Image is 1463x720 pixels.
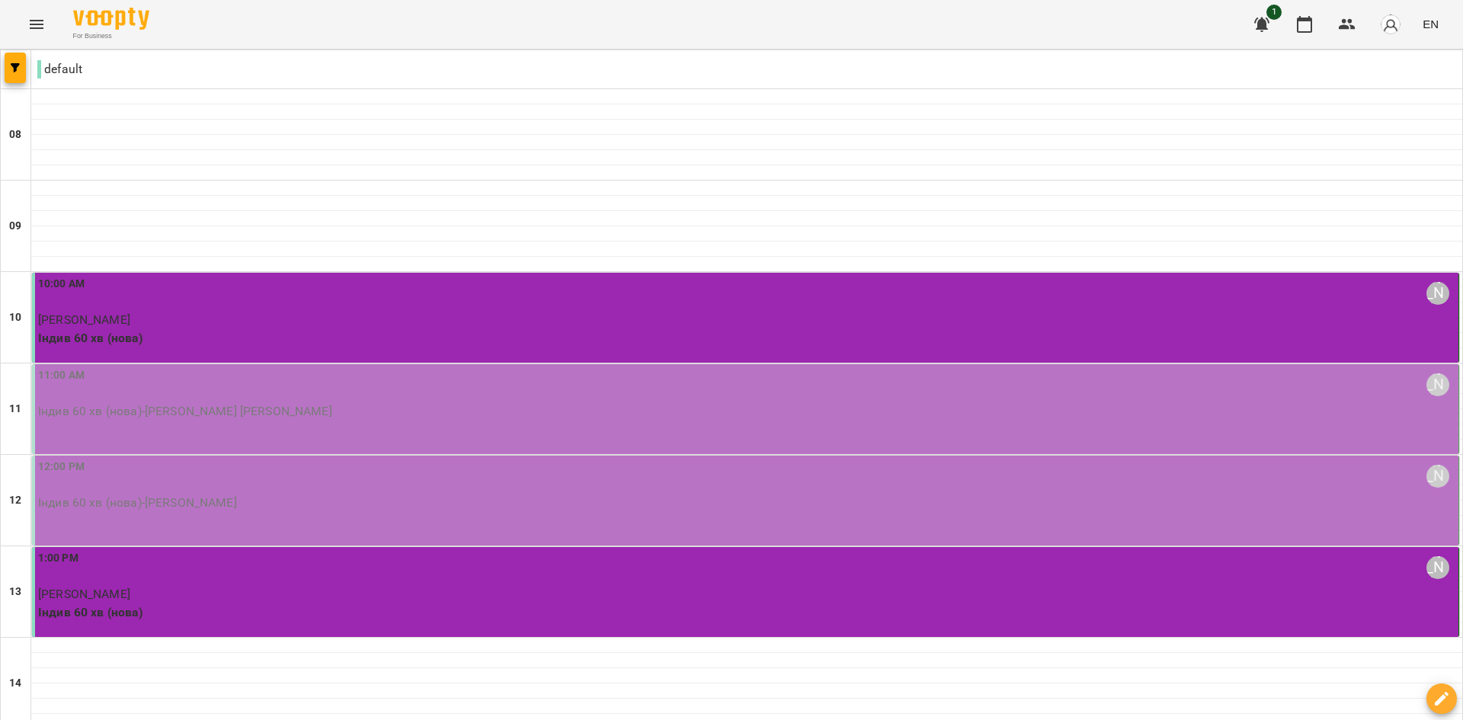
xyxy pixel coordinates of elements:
[1380,14,1401,35] img: avatar_s.png
[73,8,149,30] img: Voopty Logo
[9,492,21,509] h6: 12
[38,587,130,601] span: [PERSON_NAME]
[9,126,21,143] h6: 08
[38,603,1455,622] p: Індив 60 хв (нова)
[38,312,130,327] span: [PERSON_NAME]
[9,675,21,692] h6: 14
[1426,556,1449,579] div: Кармазин Мар'яна Тарасівна
[1266,5,1282,20] span: 1
[1423,16,1439,32] span: EN
[9,218,21,235] h6: 09
[9,309,21,326] h6: 10
[1426,465,1449,488] div: Кармазин Мар'яна Тарасівна
[38,494,1455,512] p: Індив 60 хв (нова) - [PERSON_NAME]
[37,60,82,78] p: default
[73,31,149,41] span: For Business
[1426,373,1449,396] div: Кармазин Мар'яна Тарасівна
[38,459,85,475] label: 12:00 PM
[18,6,55,43] button: Menu
[38,329,1455,347] p: Індив 60 хв (нова)
[38,276,85,293] label: 10:00 AM
[1417,10,1445,38] button: EN
[38,367,85,384] label: 11:00 AM
[1426,282,1449,305] div: Кармазин Мар'яна Тарасівна
[9,584,21,600] h6: 13
[9,401,21,418] h6: 11
[38,550,78,567] label: 1:00 PM
[38,402,1455,421] p: Індив 60 хв (нова) - [PERSON_NAME] [PERSON_NAME]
